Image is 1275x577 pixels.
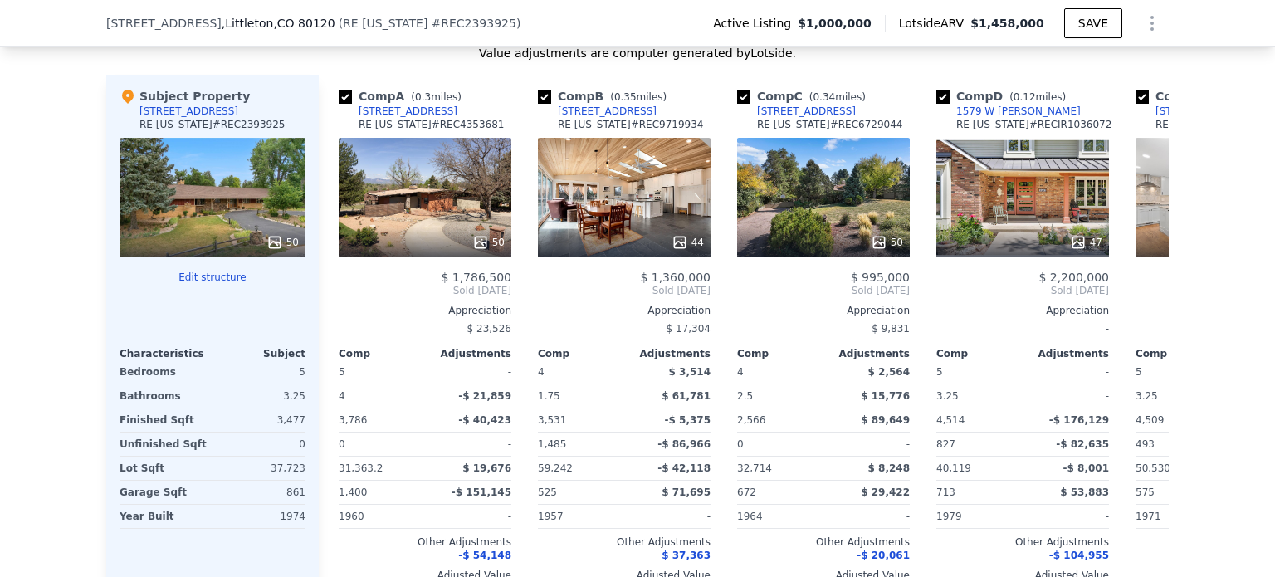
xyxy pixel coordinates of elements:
span: , Littleton [222,15,335,32]
span: ( miles) [404,91,467,103]
div: Appreciation [936,304,1109,317]
div: RE [US_STATE] # RECIR1036072 [956,118,1111,131]
span: 493 [1136,438,1155,450]
span: 0.35 [614,91,637,103]
span: 713 [936,487,955,498]
span: [STREET_ADDRESS] [106,15,222,32]
span: -$ 20,061 [857,550,910,561]
div: Value adjustments are computer generated by Lotside . [106,45,1169,61]
span: 4,509 [1136,414,1164,426]
div: - [428,505,511,528]
div: 1579 W [PERSON_NAME] [956,105,1081,118]
div: - [1026,505,1109,528]
div: 1971 [1136,505,1219,528]
div: 5 [216,360,305,384]
a: [STREET_ADDRESS] [1136,105,1254,118]
span: $1,000,000 [798,15,872,32]
span: 5 [936,366,943,378]
div: Comp E [1136,88,1270,105]
div: - [827,505,910,528]
div: 4 [339,384,422,408]
div: RE [US_STATE] # REC4353681 [359,118,505,131]
span: Sold [DATE] [737,284,910,297]
div: [STREET_ADDRESS] [139,105,238,118]
div: 1960 [339,505,422,528]
span: 5 [1136,366,1142,378]
div: - [1026,384,1109,408]
span: 525 [538,487,557,498]
div: - [428,433,511,456]
div: 3,477 [216,408,305,432]
span: 59,242 [538,462,573,474]
div: Finished Sqft [120,408,209,432]
span: $ 15,776 [861,390,910,402]
div: 1957 [538,505,621,528]
div: Comp [936,347,1023,360]
span: $ 19,676 [462,462,511,474]
div: [STREET_ADDRESS] [558,105,657,118]
div: 1974 [216,505,305,528]
span: -$ 151,145 [452,487,511,498]
span: ( miles) [1003,91,1072,103]
span: $ 1,786,500 [441,271,511,284]
span: -$ 82,635 [1056,438,1109,450]
span: 0.12 [1014,91,1036,103]
span: # REC2393925 [431,17,515,30]
div: [STREET_ADDRESS] [757,105,856,118]
div: 50 [871,234,903,251]
span: -$ 40,423 [458,414,511,426]
span: $ 995,000 [851,271,910,284]
div: 1.75 [538,384,621,408]
div: RE [US_STATE] # REC6729044 [757,118,903,131]
span: $ 53,883 [1060,487,1109,498]
div: 47 [1070,234,1102,251]
span: $ 37,363 [662,550,711,561]
span: $ 23,526 [467,323,511,335]
div: ( ) [339,15,521,32]
span: $ 89,649 [861,414,910,426]
span: 4,514 [936,414,965,426]
span: 2,566 [737,414,765,426]
span: 827 [936,438,955,450]
span: 0 [339,438,345,450]
span: ( miles) [803,91,872,103]
div: 861 [216,481,305,504]
span: $ 1,360,000 [640,271,711,284]
div: - [1026,360,1109,384]
div: Adjustments [823,347,910,360]
span: $ 9,831 [872,323,910,335]
div: Lot Sqft [120,457,209,480]
span: Sold [DATE] [538,284,711,297]
div: 3.25 [1136,384,1219,408]
div: Appreciation [737,304,910,317]
div: - [827,433,910,456]
div: Adjustments [624,347,711,360]
span: Sold [DATE] [339,284,511,297]
div: Comp [1136,347,1222,360]
div: 3.25 [936,384,1019,408]
div: Appreciation [339,304,511,317]
span: $ 3,514 [669,366,711,378]
span: -$ 176,129 [1049,414,1109,426]
div: Other Adjustments [737,535,910,549]
span: 0.3 [415,91,431,103]
span: $ 29,422 [861,487,910,498]
span: $ 8,248 [868,462,910,474]
div: Comp [737,347,823,360]
span: 4 [538,366,545,378]
span: 672 [737,487,756,498]
a: 1579 W [PERSON_NAME] [936,105,1081,118]
span: -$ 21,859 [458,390,511,402]
div: 1979 [936,505,1019,528]
span: $ 17,304 [667,323,711,335]
span: Active Listing [713,15,798,32]
span: 32,714 [737,462,772,474]
div: RE [US_STATE] # REC2393925 [139,118,286,131]
span: -$ 5,375 [665,414,711,426]
span: $ 2,564 [868,366,910,378]
div: 50 [266,234,299,251]
span: 0 [737,438,744,450]
span: -$ 8,001 [1063,462,1109,474]
div: Comp [339,347,425,360]
span: 4 [737,366,744,378]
